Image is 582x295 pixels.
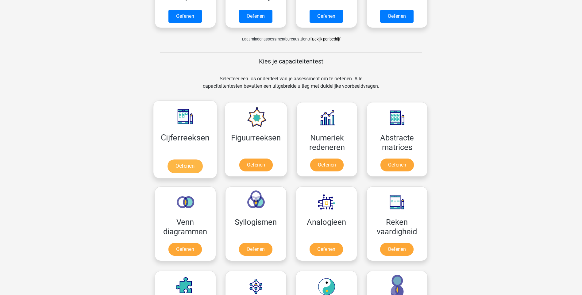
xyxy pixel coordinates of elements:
[380,10,414,23] a: Oefenen
[310,10,343,23] a: Oefenen
[150,30,432,43] div: of
[380,243,414,256] a: Oefenen
[160,58,422,65] h5: Kies je capaciteitentest
[380,159,414,171] a: Oefenen
[312,37,340,41] a: Bekijk per bedrijf
[242,37,307,41] span: Laat minder assessmentbureaus zien
[168,10,202,23] a: Oefenen
[239,10,272,23] a: Oefenen
[239,159,273,171] a: Oefenen
[239,243,272,256] a: Oefenen
[310,243,343,256] a: Oefenen
[197,75,385,97] div: Selecteer een los onderdeel van je assessment om te oefenen. Alle capaciteitentesten bevatten een...
[168,159,202,173] a: Oefenen
[310,159,344,171] a: Oefenen
[168,243,202,256] a: Oefenen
